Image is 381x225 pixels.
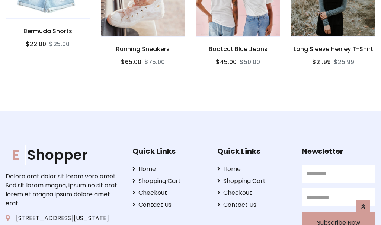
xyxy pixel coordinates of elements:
h6: Bermuda Shorts [6,28,90,35]
a: Home [217,165,291,174]
h6: $45.00 [216,58,237,66]
h5: Quick Links [132,147,206,156]
h6: Bootcut Blue Jeans [196,45,280,53]
h1: Shopper [6,147,121,164]
a: Home [132,165,206,174]
a: Checkout [217,188,291,197]
h6: $21.99 [312,58,331,66]
span: E [6,145,26,165]
a: EShopper [6,147,121,164]
p: Dolore erat dolor sit lorem vero amet. Sed sit lorem magna, ipsum no sit erat lorem et magna ipsu... [6,172,121,208]
del: $25.00 [49,40,70,48]
del: $50.00 [240,58,260,66]
h6: $22.00 [26,41,46,48]
a: Checkout [132,188,206,197]
del: $25.99 [334,58,354,66]
h5: Newsletter [302,147,375,156]
h5: Quick Links [217,147,291,156]
h6: Running Sneakers [101,45,185,53]
a: Shopping Cart [132,177,206,186]
del: $75.00 [144,58,165,66]
a: Contact Us [132,200,206,209]
h6: Long Sleeve Henley T-Shirt [291,45,375,53]
p: [STREET_ADDRESS][US_STATE] [6,214,121,223]
h6: $65.00 [121,58,141,66]
a: Contact Us [217,200,291,209]
a: Shopping Cart [217,177,291,186]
